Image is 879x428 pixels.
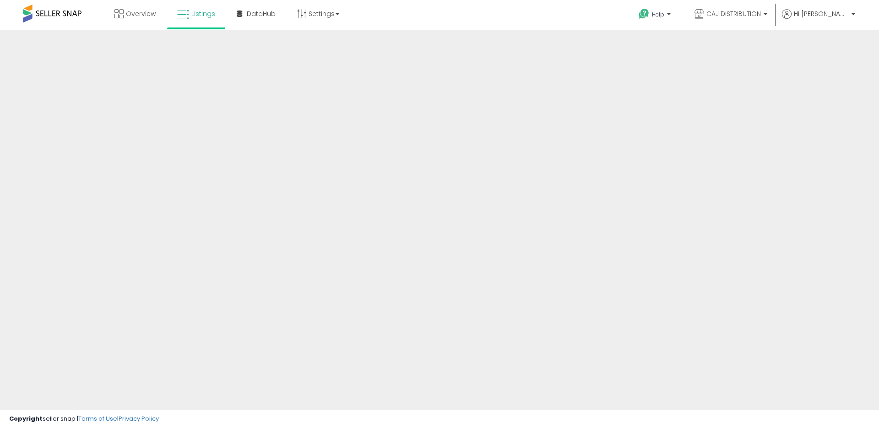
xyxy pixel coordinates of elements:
span: DataHub [247,9,276,18]
span: Overview [126,9,156,18]
a: Help [631,1,680,30]
span: Hi [PERSON_NAME] [794,9,849,18]
i: Get Help [638,8,650,20]
a: Hi [PERSON_NAME] [782,9,855,30]
span: Listings [191,9,215,18]
span: CAJ DISTRIBUTION [706,9,761,18]
span: Help [652,11,664,18]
